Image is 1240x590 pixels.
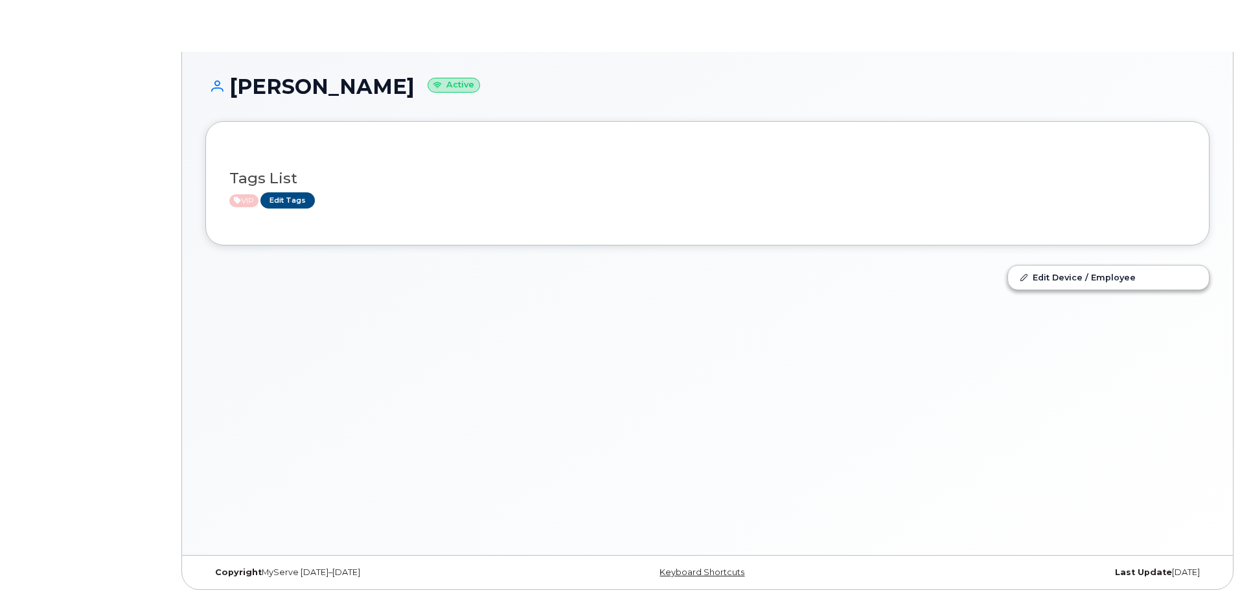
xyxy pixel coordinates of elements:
h1: [PERSON_NAME] [205,75,1210,98]
h3: Tags List [229,170,1186,187]
div: MyServe [DATE]–[DATE] [205,567,540,578]
div: [DATE] [875,567,1210,578]
a: Edit Tags [260,192,315,209]
a: Edit Device / Employee [1008,266,1209,289]
small: Active [428,78,480,93]
a: Keyboard Shortcuts [660,567,744,577]
span: Active [229,194,258,207]
strong: Last Update [1115,567,1172,577]
strong: Copyright [215,567,262,577]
